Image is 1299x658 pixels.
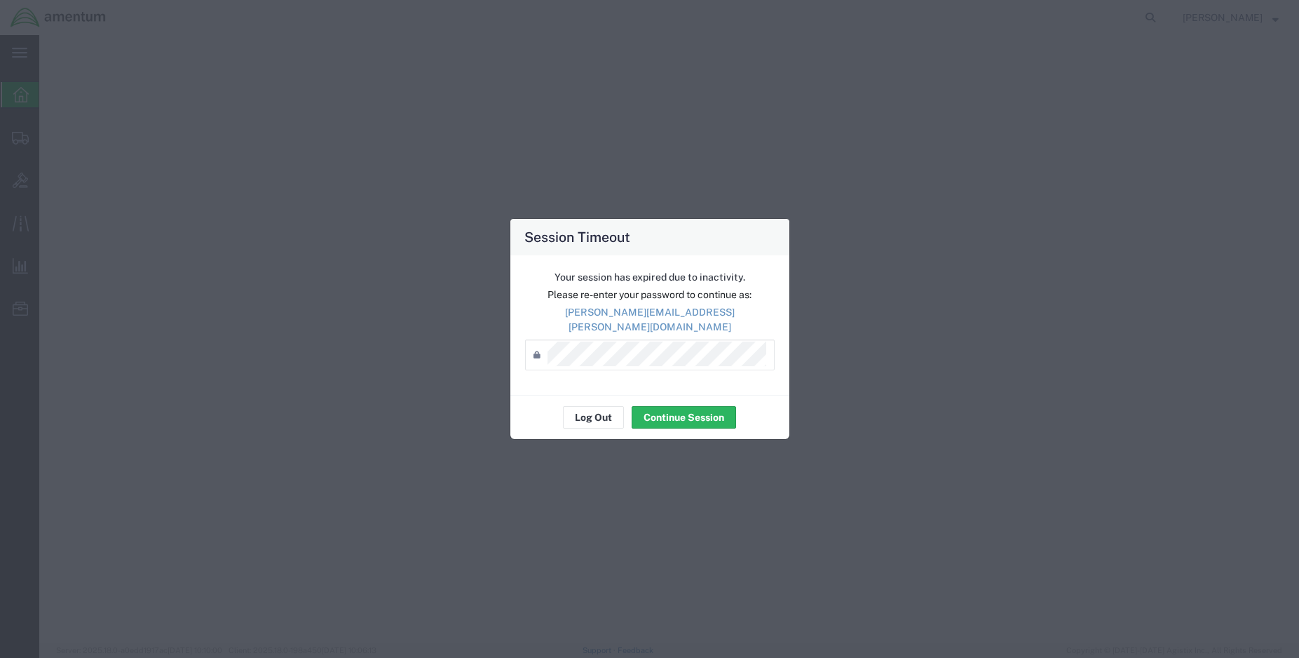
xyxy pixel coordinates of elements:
[525,270,775,285] p: Your session has expired due to inactivity.
[563,406,624,429] button: Log Out
[524,227,630,247] h4: Session Timeout
[632,406,736,429] button: Continue Session
[525,288,775,302] p: Please re-enter your password to continue as:
[525,305,775,335] p: [PERSON_NAME][EMAIL_ADDRESS][PERSON_NAME][DOMAIN_NAME]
